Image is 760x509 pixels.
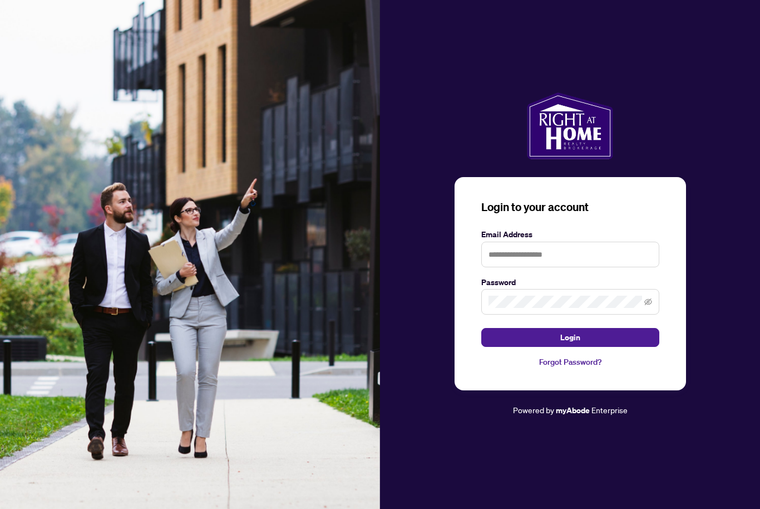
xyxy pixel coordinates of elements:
[644,298,652,306] span: eye-invisible
[481,356,659,368] a: Forgot Password?
[591,405,628,415] span: Enterprise
[481,199,659,215] h3: Login to your account
[560,329,580,346] span: Login
[556,404,590,417] a: myAbode
[481,228,659,241] label: Email Address
[513,405,554,415] span: Powered by
[481,328,659,347] button: Login
[527,92,613,159] img: ma-logo
[481,276,659,288] label: Password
